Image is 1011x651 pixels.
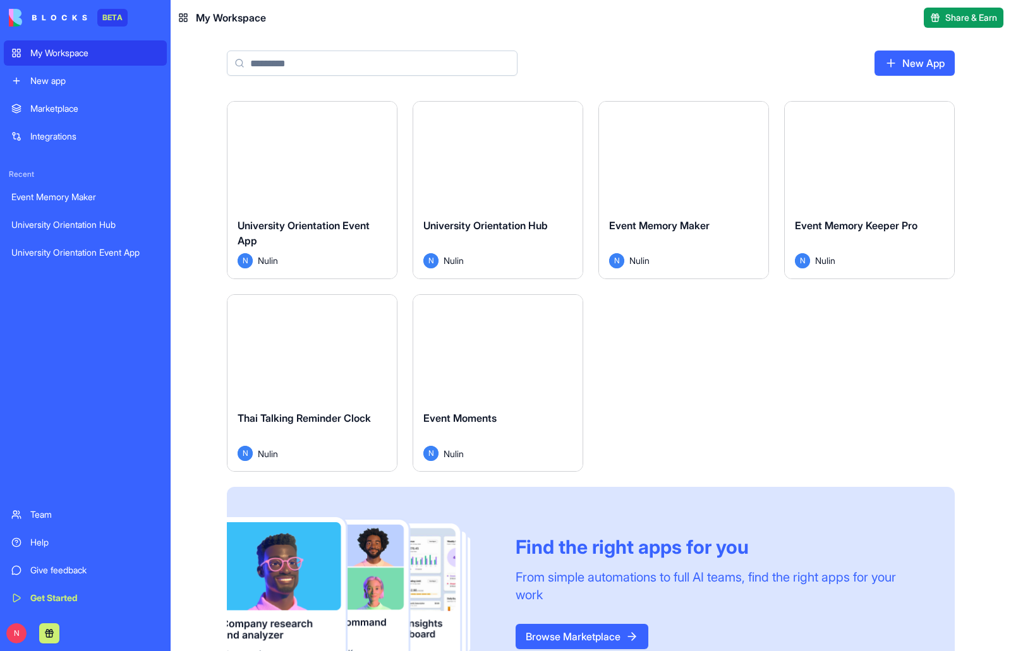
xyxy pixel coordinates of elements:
[924,8,1003,28] button: Share & Earn
[598,101,769,279] a: Event Memory MakerNNulin
[30,536,159,549] div: Help
[4,184,167,210] a: Event Memory Maker
[4,212,167,237] a: University Orientation Hub
[4,96,167,121] a: Marketplace
[97,9,128,27] div: BETA
[30,102,159,115] div: Marketplace
[238,446,253,461] span: N
[11,191,159,203] div: Event Memory Maker
[4,68,167,93] a: New app
[423,412,497,424] span: Event Moments
[227,101,397,279] a: University Orientation Event AppNNulin
[196,10,266,25] span: My Workspace
[258,447,278,460] span: Nulin
[4,585,167,611] a: Get Started
[875,51,955,76] a: New App
[444,254,464,267] span: Nulin
[609,219,710,232] span: Event Memory Maker
[629,254,650,267] span: Nulin
[30,75,159,87] div: New app
[423,446,439,461] span: N
[4,502,167,527] a: Team
[413,101,583,279] a: University Orientation HubNNulin
[795,219,917,232] span: Event Memory Keeper Pro
[423,253,439,268] span: N
[609,253,624,268] span: N
[30,592,159,604] div: Get Started
[30,47,159,59] div: My Workspace
[516,624,648,649] a: Browse Marketplace
[30,130,159,143] div: Integrations
[11,218,159,231] div: University Orientation Hub
[444,447,464,460] span: Nulin
[423,219,548,232] span: University Orientation Hub
[238,253,253,268] span: N
[815,254,835,267] span: Nulin
[945,11,997,24] span: Share & Earn
[4,240,167,265] a: University Orientation Event App
[516,535,924,558] div: Find the right apps for you
[4,530,167,555] a: Help
[238,219,370,247] span: University Orientation Event App
[4,169,167,179] span: Recent
[413,294,583,472] a: Event MomentsNNulin
[227,294,397,472] a: Thai Talking Reminder ClockNNulin
[11,246,159,259] div: University Orientation Event App
[795,253,810,268] span: N
[258,254,278,267] span: Nulin
[6,623,27,643] span: N
[238,412,371,424] span: Thai Talking Reminder Clock
[4,558,167,583] a: Give feedback
[9,9,128,27] a: BETA
[784,101,955,279] a: Event Memory Keeper ProNNulin
[30,564,159,576] div: Give feedback
[4,124,167,149] a: Integrations
[30,508,159,521] div: Team
[4,40,167,66] a: My Workspace
[516,568,924,604] div: From simple automations to full AI teams, find the right apps for your work
[9,9,87,27] img: logo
